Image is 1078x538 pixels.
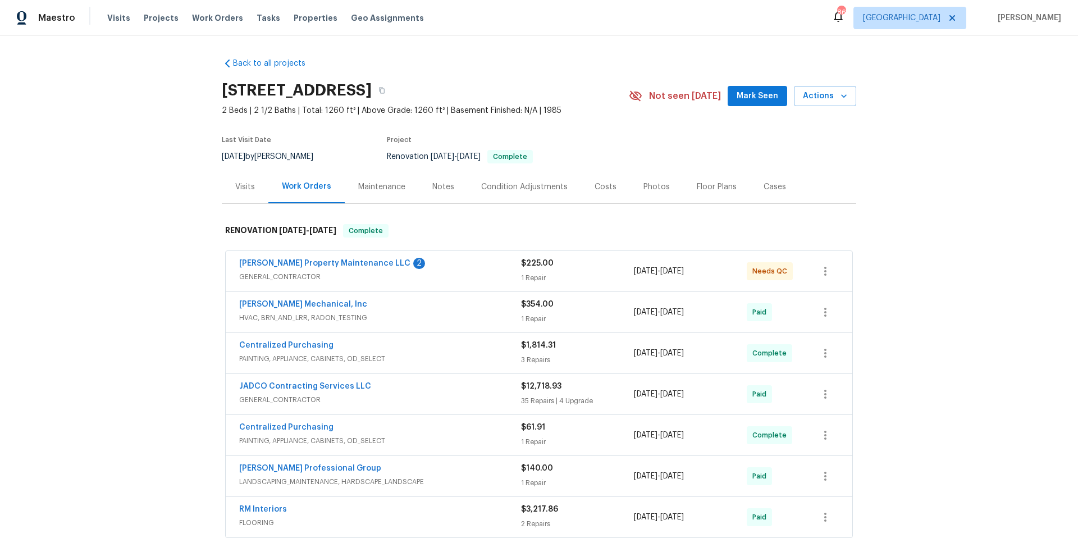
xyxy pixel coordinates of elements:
[521,423,545,431] span: $61.91
[239,312,521,323] span: HVAC, BRN_AND_LRR, RADON_TESTING
[239,435,521,446] span: PAINTING, APPLIANCE, CABINETS, OD_SELECT
[239,353,521,364] span: PAINTING, APPLIANCE, CABINETS, OD_SELECT
[38,12,75,24] span: Maestro
[239,382,371,390] a: JADCO Contracting Services LLC
[239,394,521,405] span: GENERAL_CONTRACTOR
[660,513,684,521] span: [DATE]
[239,259,410,267] a: [PERSON_NAME] Property Maintenance LLC
[257,14,280,22] span: Tasks
[634,472,657,480] span: [DATE]
[222,105,629,116] span: 2 Beds | 2 1/2 Baths | Total: 1260 ft² | Above Grade: 1260 ft² | Basement Finished: N/A | 1985
[282,181,331,192] div: Work Orders
[752,389,771,400] span: Paid
[634,267,657,275] span: [DATE]
[192,12,243,24] span: Work Orders
[521,354,634,366] div: 3 Repairs
[344,225,387,236] span: Complete
[222,85,372,96] h2: [STREET_ADDRESS]
[634,266,684,277] span: -
[279,226,306,234] span: [DATE]
[660,349,684,357] span: [DATE]
[239,423,334,431] a: Centralized Purchasing
[239,300,367,308] a: [PERSON_NAME] Mechanical, Inc
[521,313,634,325] div: 1 Repair
[634,348,684,359] span: -
[649,90,721,102] span: Not seen [DATE]
[660,308,684,316] span: [DATE]
[351,12,424,24] span: Geo Assignments
[752,266,792,277] span: Needs QC
[222,58,330,69] a: Back to all projects
[660,472,684,480] span: [DATE]
[239,464,381,472] a: [PERSON_NAME] Professional Group
[752,512,771,523] span: Paid
[457,153,481,161] span: [DATE]
[697,181,737,193] div: Floor Plans
[737,89,778,103] span: Mark Seen
[643,181,670,193] div: Photos
[634,389,684,400] span: -
[488,153,532,160] span: Complete
[235,181,255,193] div: Visits
[634,308,657,316] span: [DATE]
[837,7,845,18] div: 86
[521,464,553,472] span: $140.00
[863,12,940,24] span: [GEOGRAPHIC_DATA]
[431,153,454,161] span: [DATE]
[481,181,568,193] div: Condition Adjustments
[752,307,771,318] span: Paid
[309,226,336,234] span: [DATE]
[634,512,684,523] span: -
[521,518,634,530] div: 2 Repairs
[634,390,657,398] span: [DATE]
[660,267,684,275] span: [DATE]
[521,341,556,349] span: $1,814.31
[294,12,337,24] span: Properties
[107,12,130,24] span: Visits
[222,153,245,161] span: [DATE]
[387,136,412,143] span: Project
[521,300,554,308] span: $354.00
[521,382,561,390] span: $12,718.93
[752,430,791,441] span: Complete
[634,513,657,521] span: [DATE]
[222,136,271,143] span: Last Visit Date
[432,181,454,193] div: Notes
[728,86,787,107] button: Mark Seen
[660,390,684,398] span: [DATE]
[803,89,847,103] span: Actions
[521,477,634,489] div: 1 Repair
[239,517,521,528] span: FLOORING
[431,153,481,161] span: -
[595,181,616,193] div: Costs
[358,181,405,193] div: Maintenance
[239,271,521,282] span: GENERAL_CONTRACTOR
[239,341,334,349] a: Centralized Purchasing
[634,430,684,441] span: -
[387,153,533,161] span: Renovation
[222,150,327,163] div: by [PERSON_NAME]
[372,80,392,101] button: Copy Address
[222,213,856,249] div: RENOVATION [DATE]-[DATE]Complete
[144,12,179,24] span: Projects
[521,272,634,284] div: 1 Repair
[794,86,856,107] button: Actions
[521,505,558,513] span: $3,217.86
[521,259,554,267] span: $225.00
[225,224,336,238] h6: RENOVATION
[634,471,684,482] span: -
[413,258,425,269] div: 2
[764,181,786,193] div: Cases
[752,348,791,359] span: Complete
[521,436,634,448] div: 1 Repair
[634,307,684,318] span: -
[660,431,684,439] span: [DATE]
[279,226,336,234] span: -
[521,395,634,407] div: 35 Repairs | 4 Upgrade
[634,431,657,439] span: [DATE]
[993,12,1061,24] span: [PERSON_NAME]
[752,471,771,482] span: Paid
[239,476,521,487] span: LANDSCAPING_MAINTENANCE, HARDSCAPE_LANDSCAPE
[239,505,287,513] a: RM Interiors
[634,349,657,357] span: [DATE]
